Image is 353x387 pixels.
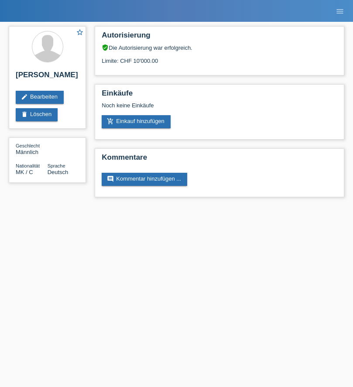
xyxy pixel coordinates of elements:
[16,169,33,175] span: Mazedonien / C / 11.03.1998
[102,173,187,186] a: commentKommentar hinzufügen ...
[16,142,48,155] div: Männlich
[107,175,114,182] i: comment
[21,93,28,100] i: edit
[48,163,65,168] span: Sprache
[102,31,337,44] h2: Autorisierung
[336,7,344,16] i: menu
[102,51,337,64] div: Limite: CHF 10'000.00
[16,163,40,168] span: Nationalität
[102,89,337,102] h2: Einkäufe
[102,115,171,128] a: add_shopping_cartEinkauf hinzufügen
[107,118,114,125] i: add_shopping_cart
[102,44,109,51] i: verified_user
[16,71,79,84] h2: [PERSON_NAME]
[102,102,337,115] div: Noch keine Einkäufe
[76,28,84,38] a: star_border
[21,111,28,118] i: delete
[102,44,337,51] div: Die Autorisierung war erfolgreich.
[76,28,84,36] i: star_border
[16,91,64,104] a: editBearbeiten
[331,8,349,14] a: menu
[16,108,58,121] a: deleteLöschen
[16,143,40,148] span: Geschlecht
[48,169,69,175] span: Deutsch
[102,153,337,166] h2: Kommentare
